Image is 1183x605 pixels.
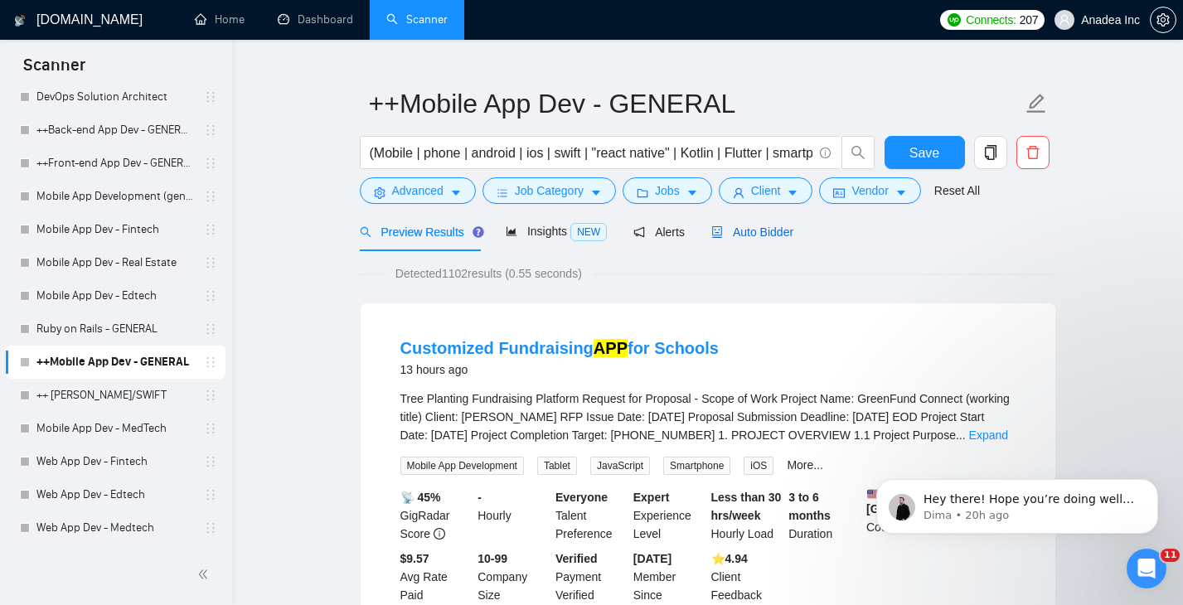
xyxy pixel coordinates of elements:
button: barsJob Categorycaret-down [482,177,616,204]
span: Tablet [537,457,577,475]
img: Profile image for Dima [34,290,67,323]
span: setting [1151,13,1176,27]
b: Less than 30 hrs/week [711,491,782,522]
span: info-circle [434,528,445,540]
span: Home [36,494,74,506]
iframe: Intercom notifications message [851,444,1183,560]
b: 10-99 [478,552,507,565]
span: caret-down [895,186,907,199]
span: holder [204,223,217,236]
a: Mobile App Dev - MedTech [36,412,194,445]
div: Member Since [630,549,708,604]
button: setting [1150,7,1176,33]
a: Mobile App Dev - Fintech [36,213,194,246]
a: Ruby on Rails - GENERAL [36,312,194,346]
b: Verified [555,552,598,565]
span: area-chart [506,225,517,237]
span: ... [956,428,966,442]
span: folder [637,186,648,199]
a: Reset All [934,181,980,200]
span: Client [751,181,781,200]
input: Search Freelance Jobs... [370,143,812,163]
span: setting [374,186,385,199]
a: Expand [969,428,1008,442]
b: 3 to 6 months [788,491,831,522]
img: logo [33,31,60,58]
a: Mobile App Dev - Edtech [36,279,194,312]
button: Search for help [24,425,308,458]
span: edit [1025,93,1047,114]
a: Web App Dev - Edtech [36,478,194,511]
span: 207 [1020,11,1038,29]
div: Avg Rate Paid [397,549,475,604]
span: Save [909,143,939,163]
a: Web App Dev - Medtech [36,511,194,544]
span: caret-down [450,186,462,199]
div: Talent Preference [552,488,630,543]
span: holder [204,521,217,535]
img: Profile image for Mariia [177,27,211,60]
img: Profile image for Viktor [209,27,242,60]
div: • 20h ago [108,307,162,324]
img: Profile image for Dima [240,27,274,60]
span: info-circle [820,148,831,158]
mark: APP [594,339,628,357]
button: Save [885,136,965,169]
span: user [733,186,744,199]
a: Customized FundraisingAPPfor Schools [400,339,719,357]
button: delete [1016,136,1050,169]
a: dashboardDashboard [278,12,353,27]
span: Connects: [966,11,1016,29]
a: setting [1150,13,1176,27]
span: iOS [744,457,773,475]
div: Tree Planting Fundraising Platform Request for Proposal - Scope of Work Project Name: GreenFund C... [400,390,1016,444]
span: holder [204,123,217,137]
div: Close [285,27,315,56]
span: Detected 1102 results (0.55 seconds) [384,264,594,283]
b: ⭐️ 4.94 [711,552,748,565]
button: userClientcaret-down [719,177,813,204]
a: Web App Dev - Fintech [36,445,194,478]
span: holder [204,356,217,369]
span: 11 [1161,549,1180,562]
span: notification [633,226,645,238]
div: Recent message [34,265,298,283]
span: Jobs [655,181,680,200]
div: 13 hours ago [400,360,719,380]
span: Smartphone [663,457,730,475]
a: Mobile App Dev - Real Estate [36,246,194,279]
span: robot [711,226,723,238]
span: Auto Bidder [711,225,793,239]
button: search [841,136,875,169]
button: Help [221,453,332,519]
a: homeHome [195,12,245,27]
span: Job Category [515,181,584,200]
b: 📡 45% [400,491,441,504]
a: searchScanner [386,12,448,27]
button: Messages [110,453,221,519]
span: caret-down [590,186,602,199]
span: Mobile App Development [400,457,524,475]
div: Hourly Load [708,488,786,543]
b: $9.57 [400,552,429,565]
span: NEW [570,223,607,241]
button: folderJobscaret-down [623,177,712,204]
span: double-left [197,566,214,583]
span: caret-down [787,186,798,199]
div: Profile image for DimaHey there! Hope you’re doing well! Just wanted to check if you had a chance... [17,276,314,337]
span: JavaScript [590,457,650,475]
iframe: Intercom live chat [1127,549,1166,588]
img: logo [14,7,26,34]
a: ++Back-end App Dev - GENERAL (cleaned) [36,114,194,147]
a: Mobile App Development (general) [36,180,194,213]
span: holder [204,256,217,269]
div: Duration [785,488,863,543]
b: - [478,491,482,504]
span: holder [204,322,217,336]
div: Hourly [474,488,552,543]
div: We typically reply in under a minute [34,378,277,395]
span: copy [975,145,1006,160]
div: Client Feedback [708,549,786,604]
